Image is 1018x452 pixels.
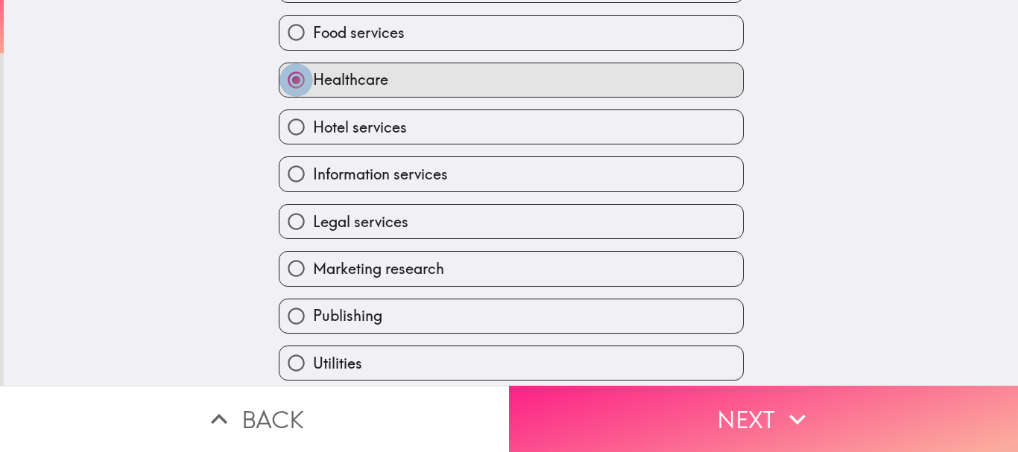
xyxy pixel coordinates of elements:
button: Marketing research [279,252,743,285]
span: Marketing research [313,258,444,279]
span: Publishing [313,305,382,326]
span: Utilities [313,353,362,374]
button: Food services [279,16,743,49]
span: Healthcare [313,69,388,90]
button: Legal services [279,205,743,238]
span: Food services [313,22,405,43]
span: Legal services [313,211,408,232]
button: Healthcare [279,63,743,97]
button: Utilities [279,346,743,380]
span: Hotel services [313,117,407,138]
span: Information services [313,164,448,185]
button: Next [509,386,1018,452]
button: Hotel services [279,110,743,144]
button: Publishing [279,299,743,333]
button: Information services [279,157,743,191]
